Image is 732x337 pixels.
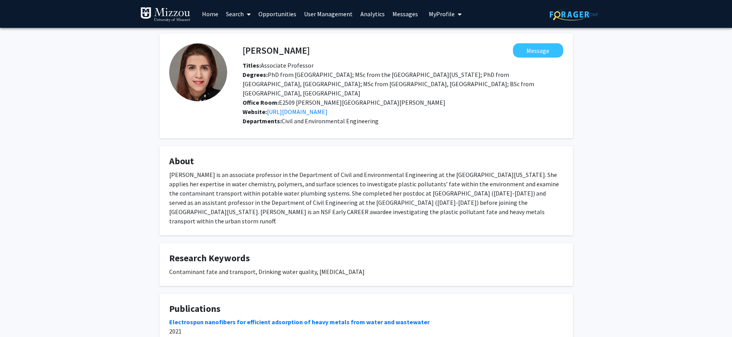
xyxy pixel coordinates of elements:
[550,9,598,20] img: ForagerOne Logo
[169,253,563,264] h4: Research Keywords
[169,303,563,315] h4: Publications
[169,267,563,276] div: Contaminant fate and transport, Drinking water quality, [MEDICAL_DATA]
[255,0,300,27] a: Opportunities
[169,156,563,167] h4: About
[169,43,227,101] img: Profile Picture
[429,10,455,18] span: My Profile
[243,61,314,69] span: Associate Professor
[198,0,222,27] a: Home
[169,318,430,326] a: Electrospun nanofibers for efficient adsorption of heavy metals from water and wastewater
[513,43,563,58] button: Message Maryam Salehi
[140,7,190,22] img: University of Missouri Logo
[6,302,33,331] iframe: Chat
[243,99,445,106] span: E2509 [PERSON_NAME][GEOGRAPHIC_DATA][PERSON_NAME]
[222,0,255,27] a: Search
[243,71,534,97] span: PhD from [GEOGRAPHIC_DATA]; MSc from the [GEOGRAPHIC_DATA][US_STATE]; PhD from [GEOGRAPHIC_DATA],...
[243,71,268,78] b: Degrees:
[243,108,267,116] b: Website:
[243,61,261,69] b: Titles:
[243,117,282,125] b: Departments:
[357,0,389,27] a: Analytics
[243,99,279,106] b: Office Room:
[169,170,563,226] div: [PERSON_NAME] is an associate professor in the Department of Civil and Environmental Engineering ...
[282,117,379,125] span: Civil and Environmental Engineering
[243,43,310,58] h4: [PERSON_NAME]
[300,0,357,27] a: User Management
[267,108,328,116] a: Opens in a new tab
[389,0,422,27] a: Messages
